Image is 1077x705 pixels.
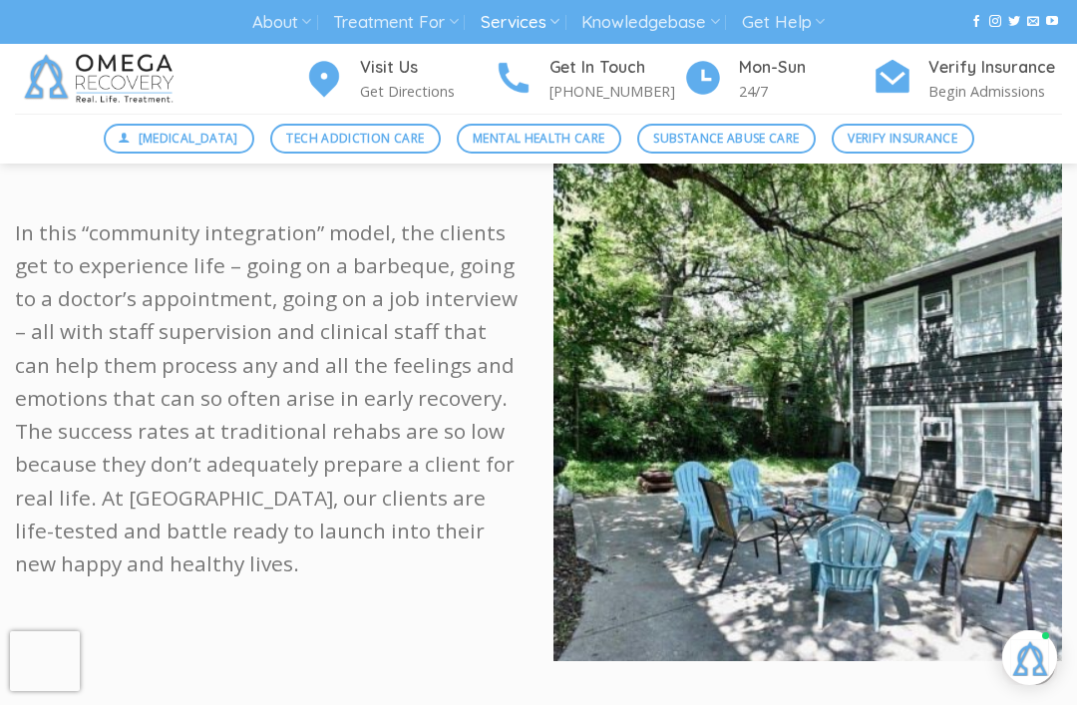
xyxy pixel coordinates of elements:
a: Knowledgebase [581,4,719,41]
h4: Get In Touch [549,55,683,81]
a: Visit Us Get Directions [304,55,494,104]
h4: Verify Insurance [928,55,1062,81]
a: Services [481,4,559,41]
p: Get Directions [360,80,494,103]
a: Tech Addiction Care [270,124,441,154]
a: Treatment For [333,4,458,41]
p: In this “community integration” model, the clients get to experience life – going on a barbeque, ... [15,216,524,581]
a: Follow on Instagram [989,15,1001,29]
span: Tech Addiction Care [286,129,424,148]
a: Get In Touch [PHONE_NUMBER] [494,55,683,104]
img: Omega Recovery [15,44,189,114]
span: Substance Abuse Care [653,129,799,148]
a: Verify Insurance [832,124,974,154]
span: Verify Insurance [848,129,957,148]
h4: Visit Us [360,55,494,81]
a: Send us an email [1027,15,1039,29]
a: Mental Health Care [457,124,621,154]
p: [PHONE_NUMBER] [549,80,683,103]
p: Begin Admissions [928,80,1062,103]
a: Verify Insurance Begin Admissions [873,55,1062,104]
a: Follow on Facebook [970,15,982,29]
a: Follow on YouTube [1046,15,1058,29]
a: Get Help [742,4,825,41]
span: [MEDICAL_DATA] [139,129,238,148]
p: 24/7 [739,80,873,103]
a: [MEDICAL_DATA] [104,124,255,154]
h4: Mon-Sun [739,55,873,81]
a: Follow on Twitter [1008,15,1020,29]
span: Mental Health Care [473,129,604,148]
a: Substance Abuse Care [637,124,816,154]
a: About [252,4,311,41]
